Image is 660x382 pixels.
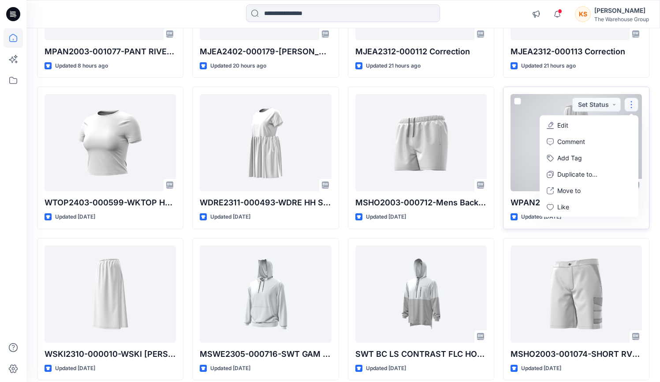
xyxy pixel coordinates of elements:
p: Updated 21 hours ago [366,61,421,71]
p: MSHO2003-000712-Mens Back Country Bottoms [355,197,487,209]
a: Edit [541,117,637,133]
p: Updated [DATE] [210,364,250,373]
p: MJEA2312-000113 Correction [511,45,642,58]
p: Updated 21 hours ago [521,61,576,71]
p: MJEA2402-000179-[PERSON_NAME] HHM RELAXED PS- Correction [200,45,331,58]
p: Updated [DATE] [366,364,406,373]
a: MSHO2003-000712-Mens Back Country Bottoms [355,94,487,191]
p: WDRE2311-000493-WDRE HH SS KNIT TIER MINI [200,197,331,209]
p: Like [557,202,569,212]
p: MSHO2003-001074-SHORT RVT UTILITY PS [511,348,642,360]
p: MSWE2305-000716-SWT GAM HOOD FRESH SLOUCHY [200,348,331,360]
p: Updated [DATE] [521,364,561,373]
p: Updated [DATE] [55,364,95,373]
p: WTOP2403-000599-WKTOP HH SS CONTOUR CREW NECK TEE [45,197,176,209]
p: Updated [DATE] [521,212,561,222]
p: Duplicate to... [557,170,597,179]
div: [PERSON_NAME] [594,5,649,16]
div: KS [575,6,591,22]
p: Updated [DATE] [55,212,95,222]
a: MSWE2305-000716-SWT GAM HOOD FRESH SLOUCHY [200,246,331,343]
div: The Warehouse Group [594,16,649,23]
p: Updated [DATE] [366,212,406,222]
p: Edit [557,121,568,130]
p: Updated [DATE] [210,212,250,222]
p: Updated 8 hours ago [55,61,108,71]
p: SWT BC LS CONTRAST FLC HOOD PS-MSWE2108-000140 [355,348,487,360]
button: Add Tag [541,150,637,166]
a: MSHO2003-001074-SHORT RVT UTILITY PS [511,246,642,343]
p: Move to [557,186,581,195]
p: MPAN2003-001077-PANT RIVET UTILITY PS [45,45,176,58]
a: SWT BC LS CONTRAST FLC HOOD PS-MSWE2108-000140 [355,246,487,343]
p: Updated 20 hours ago [210,61,266,71]
p: Comment [557,137,585,146]
a: WTOP2403-000599-WKTOP HH SS CONTOUR CREW NECK TEE [45,94,176,191]
a: WSKI2310-000010-WSKI HH LONG LINEN BL SKIRT [45,246,176,343]
p: WPAN2401-000177-WPAN HH DRAWSTRING PANT [511,197,642,209]
a: WPAN2401-000177-WPAN HH DRAWSTRING PANT [511,94,642,191]
p: WSKI2310-000010-WSKI [PERSON_NAME] LINEN BL SKIRT [45,348,176,360]
a: WDRE2311-000493-WDRE HH SS KNIT TIER MINI [200,94,331,191]
p: MJEA2312-000112 Correction [355,45,487,58]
